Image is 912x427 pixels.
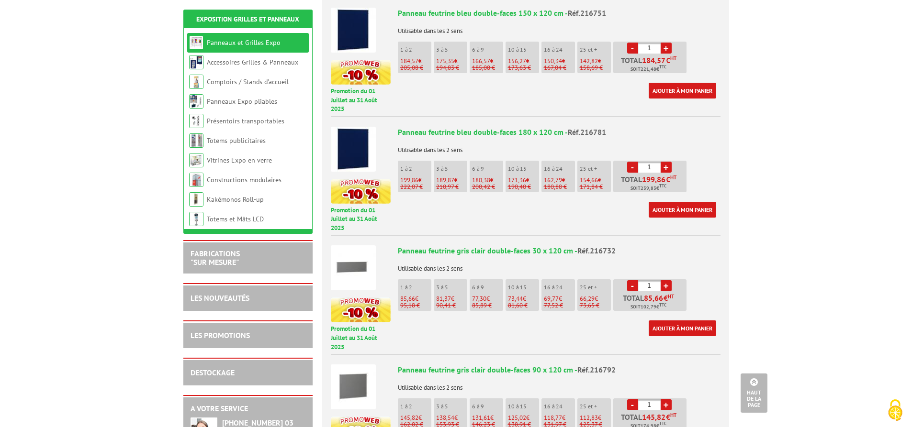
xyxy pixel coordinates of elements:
p: 95,18 € [400,302,431,309]
p: Utilisable dans les 2 sens [398,21,721,34]
a: Ajouter à mon panier [649,83,716,99]
p: Promotion du 01 Juillet au 31 Août 2025 [331,206,391,233]
p: € [508,177,539,184]
p: € [508,415,539,421]
span: 85,66 [644,294,664,302]
a: LES PROMOTIONS [191,330,250,340]
p: Total [616,56,687,73]
p: 200,42 € [472,184,503,190]
span: 81,37 [436,295,451,303]
p: 6 à 9 [472,284,503,291]
span: 221,48 [641,66,656,73]
a: Kakémonos Roll-up [207,195,264,204]
span: 102,79 [641,303,656,311]
span: 138,54 [436,414,454,422]
p: € [508,58,539,65]
a: Totems publicitaires [207,136,266,145]
img: Kakémonos Roll-up [189,192,203,207]
span: 199,86 [400,176,418,184]
span: 77,30 [472,295,486,303]
p: 85,89 € [472,302,503,309]
a: Comptoirs / Stands d'accueil [207,77,289,86]
p: € [580,58,611,65]
a: - [627,399,638,410]
a: Panneaux Expo pliables [207,97,277,106]
img: Cookies (fenêtre modale) [883,398,907,422]
a: Totems et Mâts LCD [207,215,264,223]
img: Panneau feutrine bleu double-faces 150 x 120 cm [331,8,376,53]
p: Promotion du 01 Juillet au 31 Août 2025 [331,87,391,114]
span: Réf.216732 [577,246,616,255]
p: € [580,415,611,421]
sup: TTC [659,183,666,188]
img: promotion [331,60,391,85]
a: DESTOCKAGE [191,368,235,377]
p: € [400,177,431,184]
p: 1 à 2 [400,165,431,172]
p: 10 à 15 [508,46,539,53]
p: 180,88 € [544,184,575,190]
p: 3 à 5 [436,403,467,410]
p: € [544,296,575,302]
img: promotion [331,179,391,204]
p: € [400,415,431,421]
p: € [436,296,467,302]
p: 158,69 € [580,65,611,71]
a: Vitrines Expo en verre [207,156,272,164]
p: 167,04 € [544,65,575,71]
p: 25 et + [580,403,611,410]
span: 184,57 [400,57,418,65]
p: Utilisable dans les 2 sens [398,259,721,272]
p: Utilisable dans les 2 sens [398,140,721,153]
a: FABRICATIONS"Sur Mesure" [191,249,240,267]
p: 171,84 € [580,184,611,190]
span: Soit € [631,185,666,192]
p: € [436,58,467,65]
p: € [544,177,575,184]
a: Accessoires Grilles & Panneaux [207,58,298,66]
p: 10 à 15 [508,403,539,410]
sup: HT [670,412,676,418]
span: 154,66 [580,176,598,184]
span: 166,57 [472,57,490,65]
a: - [627,162,638,173]
p: 190,40 € [508,184,539,190]
p: 1 à 2 [400,284,431,291]
div: Panneau feutrine bleu double-faces 180 x 120 cm - [398,127,721,138]
span: 189,87 [436,176,454,184]
p: € [472,415,503,421]
span: 145,82 [400,414,418,422]
span: 142,82 [580,57,598,65]
span: 199,86 [642,175,666,183]
span: 66,29 [580,295,595,303]
p: 1 à 2 [400,403,431,410]
p: 73,65 € [580,302,611,309]
p: 3 à 5 [436,284,467,291]
p: 16 à 24 [544,46,575,53]
span: 85,66 [400,295,415,303]
p: 194,83 € [436,65,467,71]
p: € [436,415,467,421]
p: 6 à 9 [472,165,503,172]
span: 162,79 [544,176,562,184]
p: 3 à 5 [436,165,467,172]
sup: HT [670,55,676,62]
img: Présentoirs transportables [189,114,203,128]
p: € [472,177,503,184]
a: - [627,280,638,291]
button: Cookies (fenêtre modale) [878,394,912,427]
div: Panneau feutrine gris clair double-faces 90 x 120 cm - [398,364,721,375]
span: € [666,413,670,421]
sup: HT [668,293,674,300]
span: Réf.216781 [568,127,606,137]
p: 16 à 24 [544,403,575,410]
p: 10 à 15 [508,284,539,291]
a: + [661,399,672,410]
p: 25 et + [580,165,611,172]
a: Présentoirs transportables [207,117,284,125]
p: 77,52 € [544,302,575,309]
img: Panneaux Expo pliables [189,94,203,109]
span: 131,61 [472,414,490,422]
p: 205,08 € [400,65,431,71]
p: Utilisable dans les 2 sens [398,378,721,391]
